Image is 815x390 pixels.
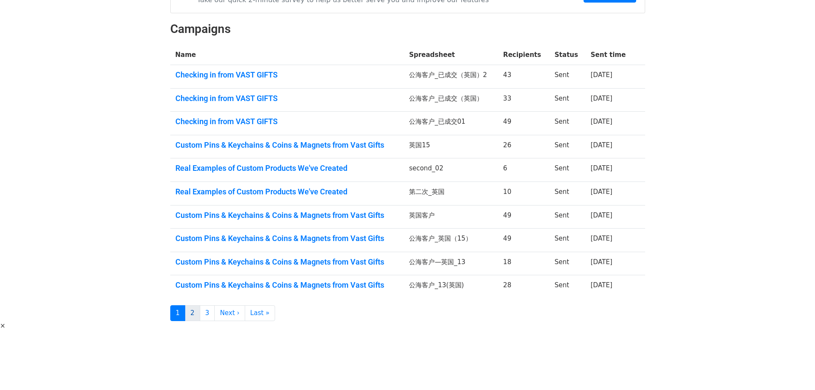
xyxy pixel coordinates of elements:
th: Name [170,45,404,65]
th: Status [549,45,585,65]
td: 英国15 [404,135,498,158]
td: 公海客户_13(英国) [404,275,498,298]
td: 43 [498,65,549,89]
td: Sent [549,88,585,112]
td: 10 [498,182,549,205]
td: Sent [549,135,585,158]
a: Last » [245,305,275,321]
td: 公海客户—英国_13 [404,252,498,275]
th: Spreadsheet [404,45,498,65]
td: second_02 [404,158,498,182]
th: Sent time [586,45,634,65]
a: Real Examples of Custom Products We've Created [175,187,399,196]
td: Sent [549,112,585,135]
td: 第二次_英国 [404,182,498,205]
a: [DATE] [591,281,613,289]
a: Custom Pins & Keychains & Coins & Magnets from Vast Gifts [175,140,399,150]
td: 6 [498,158,549,182]
td: Sent [549,182,585,205]
a: [DATE] [591,141,613,149]
a: [DATE] [591,235,613,242]
td: 49 [498,229,549,252]
td: 公海客户_已成交01 [404,112,498,135]
a: 3 [200,305,215,321]
a: Custom Pins & Keychains & Coins & Magnets from Vast Gifts [175,257,399,267]
td: 公海客户_英国（15） [404,229,498,252]
a: [DATE] [591,95,613,102]
iframe: Chat Widget [772,349,815,390]
a: Real Examples of Custom Products We've Created [175,164,399,173]
a: Custom Pins & Keychains & Coins & Magnets from Vast Gifts [175,211,399,220]
div: 聊天小组件 [772,349,815,390]
td: 公海客户_已成交（英国）2 [404,65,498,89]
td: 49 [498,205,549,229]
a: 1 [170,305,186,321]
th: Recipients [498,45,549,65]
a: [DATE] [591,164,613,172]
a: Custom Pins & Keychains & Coins & Magnets from Vast Gifts [175,234,399,243]
a: [DATE] [591,71,613,79]
a: 2 [185,305,200,321]
a: [DATE] [591,118,613,125]
td: Sent [549,158,585,182]
a: Custom Pins & Keychains & Coins & Magnets from Vast Gifts [175,280,399,290]
td: 26 [498,135,549,158]
a: [DATE] [591,188,613,196]
a: [DATE] [591,211,613,219]
a: Next › [214,305,245,321]
td: Sent [549,229,585,252]
td: Sent [549,275,585,298]
td: 28 [498,275,549,298]
td: 英国客户 [404,205,498,229]
td: 49 [498,112,549,135]
h2: Campaigns [170,22,645,36]
a: Checking in from VAST GIFTS [175,94,399,103]
td: Sent [549,205,585,229]
a: [DATE] [591,258,613,266]
td: 33 [498,88,549,112]
a: Checking in from VAST GIFTS [175,70,399,80]
td: 公海客户_已成交（英国） [404,88,498,112]
td: 18 [498,252,549,275]
a: Checking in from VAST GIFTS [175,117,399,126]
td: Sent [549,65,585,89]
td: Sent [549,252,585,275]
